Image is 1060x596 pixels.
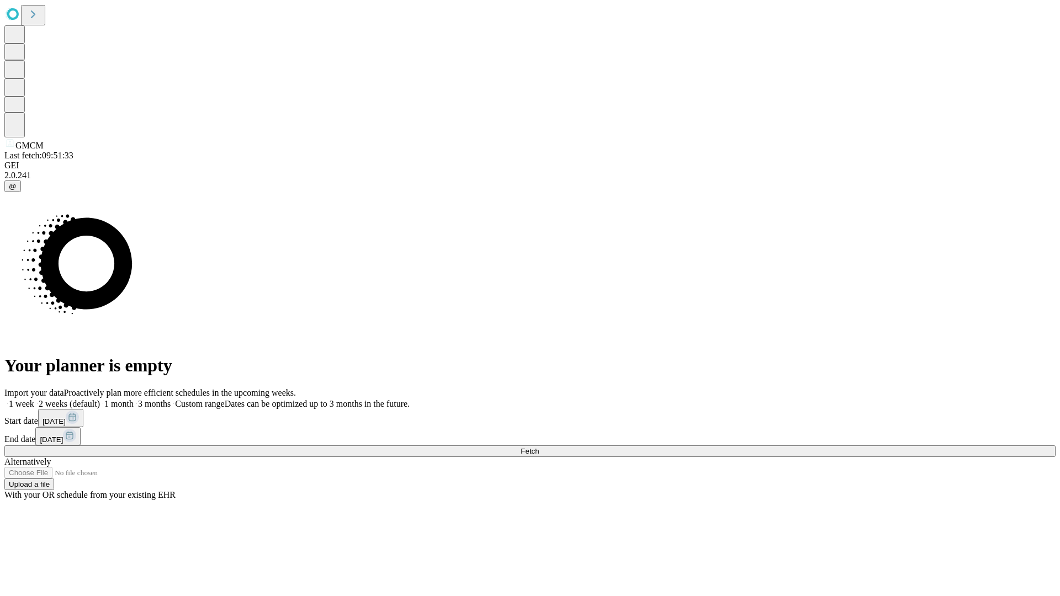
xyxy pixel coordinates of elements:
[4,445,1056,457] button: Fetch
[104,399,134,408] span: 1 month
[4,478,54,490] button: Upload a file
[4,180,21,192] button: @
[4,388,64,397] span: Import your data
[521,447,539,455] span: Fetch
[175,399,224,408] span: Custom range
[4,161,1056,171] div: GEI
[4,457,51,466] span: Alternatively
[64,388,296,397] span: Proactively plan more efficient schedules in the upcoming weeks.
[9,182,17,190] span: @
[4,171,1056,180] div: 2.0.241
[43,417,66,425] span: [DATE]
[138,399,171,408] span: 3 months
[4,490,176,499] span: With your OR schedule from your existing EHR
[4,427,1056,445] div: End date
[4,409,1056,427] div: Start date
[38,409,83,427] button: [DATE]
[4,355,1056,376] h1: Your planner is empty
[39,399,100,408] span: 2 weeks (default)
[4,151,73,160] span: Last fetch: 09:51:33
[9,399,34,408] span: 1 week
[15,141,44,150] span: GMCM
[225,399,410,408] span: Dates can be optimized up to 3 months in the future.
[40,435,63,444] span: [DATE]
[35,427,81,445] button: [DATE]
